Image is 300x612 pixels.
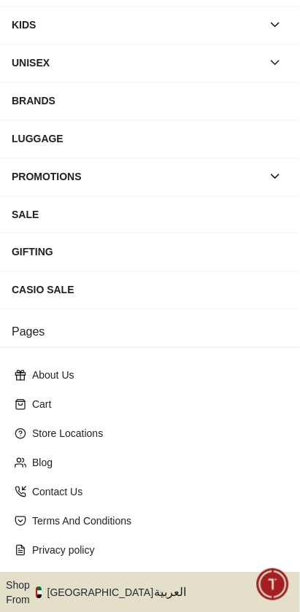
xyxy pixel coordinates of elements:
span: العربية [155,584,295,602]
p: Privacy policy [32,543,280,558]
p: Contact Us [32,485,280,500]
div: BRANDS [12,88,288,114]
p: About Us [32,368,280,383]
div: SALE [12,201,288,228]
button: Shop From[GEOGRAPHIC_DATA] [6,578,164,608]
div: CASIO SALE [12,277,288,303]
div: KIDS [12,12,262,38]
div: Chat Widget [257,569,289,601]
button: العربية [155,578,295,608]
div: GIFTING [12,239,288,266]
div: UNISEX [12,50,262,76]
div: PROMOTIONS [12,163,262,190]
div: LUGGAGE [12,125,288,152]
img: United Arab Emirates [36,587,42,599]
p: Blog [32,456,280,470]
p: Cart [32,398,280,412]
p: Store Locations [32,427,280,441]
p: Terms And Conditions [32,514,280,529]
